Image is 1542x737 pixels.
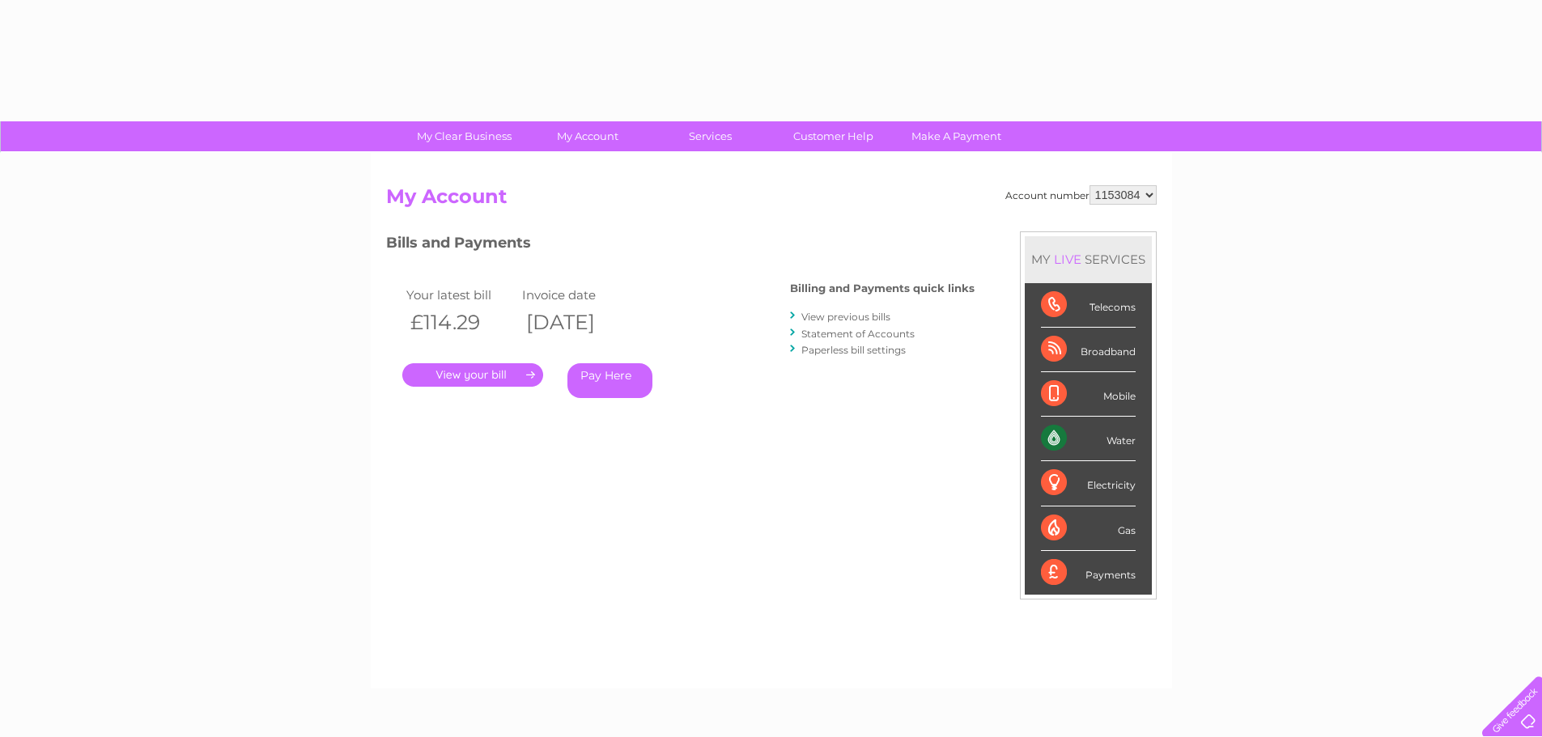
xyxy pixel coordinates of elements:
div: LIVE [1051,252,1085,267]
a: My Clear Business [397,121,531,151]
th: £114.29 [402,306,519,339]
h2: My Account [386,185,1157,216]
a: Customer Help [767,121,900,151]
a: My Account [520,121,654,151]
div: Payments [1041,551,1136,595]
a: Make A Payment [890,121,1023,151]
div: Account number [1005,185,1157,205]
a: Pay Here [567,363,652,398]
div: Telecoms [1041,283,1136,328]
div: Electricity [1041,461,1136,506]
div: Broadband [1041,328,1136,372]
h4: Billing and Payments quick links [790,282,975,294]
div: MY SERVICES [1025,236,1152,282]
a: View previous bills [801,311,890,323]
th: [DATE] [518,306,635,339]
a: Statement of Accounts [801,328,915,340]
h3: Bills and Payments [386,231,975,260]
div: Gas [1041,506,1136,551]
td: Invoice date [518,284,635,306]
div: Mobile [1041,372,1136,417]
div: Water [1041,417,1136,461]
td: Your latest bill [402,284,519,306]
a: Services [644,121,777,151]
a: Paperless bill settings [801,344,906,356]
a: . [402,363,543,387]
